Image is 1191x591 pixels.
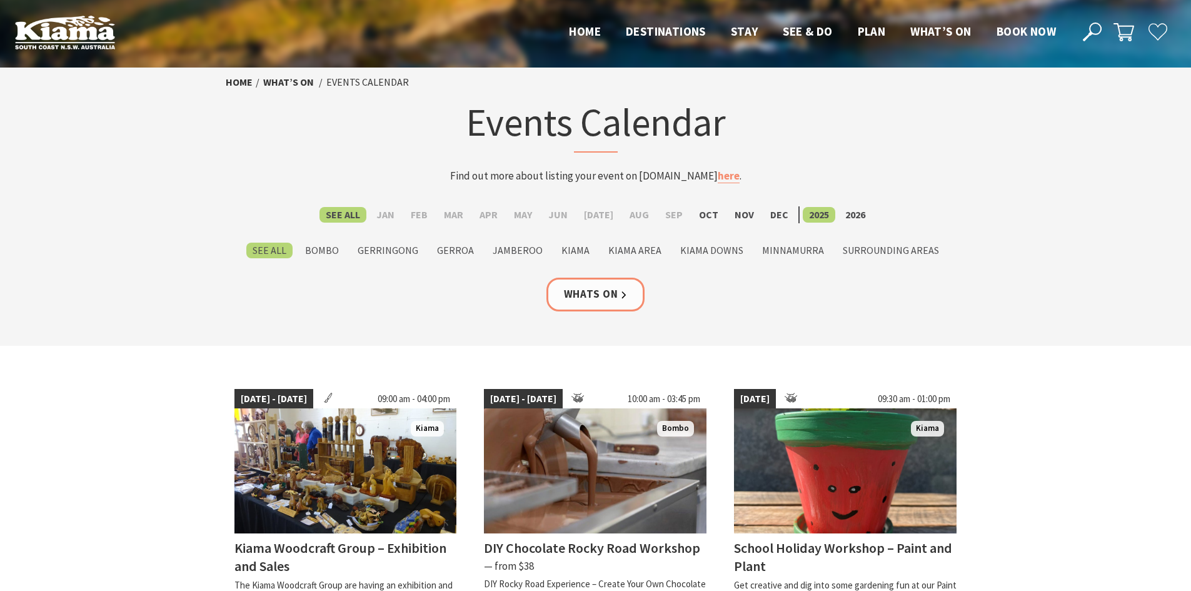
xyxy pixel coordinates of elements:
span: Book now [997,24,1056,39]
img: Plant & Pot [734,408,957,533]
span: Stay [731,24,758,39]
span: 10:00 am - 03:45 pm [621,389,706,409]
span: Kiama [911,421,944,437]
label: Kiama Downs [674,243,750,258]
label: May [508,207,538,223]
label: Jun [542,207,574,223]
span: Plan [858,24,886,39]
label: 2026 [839,207,872,223]
label: Bombo [299,243,345,258]
span: [DATE] - [DATE] [484,389,563,409]
span: What’s On [910,24,972,39]
span: 09:00 am - 04:00 pm [371,389,456,409]
span: ⁠— from $38 [484,559,534,573]
label: Surrounding Areas [837,243,945,258]
span: [DATE] - [DATE] [234,389,313,409]
label: Mar [438,207,470,223]
nav: Main Menu [556,22,1068,43]
img: The wonders of wood [234,408,457,533]
label: Aug [623,207,655,223]
label: See All [319,207,366,223]
label: Oct [693,207,725,223]
p: Find out more about listing your event on [DOMAIN_NAME] . [351,168,841,184]
label: Kiama [555,243,596,258]
label: Sep [659,207,689,223]
a: Home [226,76,253,89]
span: Kiama [411,421,444,437]
label: Feb [405,207,434,223]
a: Whats On [546,278,645,311]
span: [DATE] [734,389,776,409]
label: Kiama Area [602,243,668,258]
label: 2025 [803,207,835,223]
h4: Kiama Woodcraft Group – Exhibition and Sales [234,539,446,575]
label: Gerroa [431,243,480,258]
label: See All [246,243,293,258]
a: here [718,169,740,183]
span: Destinations [626,24,706,39]
li: Events Calendar [326,74,409,91]
span: Home [569,24,601,39]
img: Kiama Logo [15,15,115,49]
img: Chocolate Production. The Treat Factory [484,408,706,533]
h1: Events Calendar [351,97,841,153]
span: 09:30 am - 01:00 pm [872,389,957,409]
label: Jan [370,207,401,223]
label: Jamberoo [486,243,549,258]
a: What’s On [263,76,314,89]
label: Dec [764,207,795,223]
span: See & Do [783,24,832,39]
h4: School Holiday Workshop – Paint and Plant [734,539,952,575]
label: [DATE] [578,207,620,223]
h4: DIY Chocolate Rocky Road Workshop [484,539,700,557]
label: Minnamurra [756,243,830,258]
label: Apr [473,207,504,223]
label: Gerringong [351,243,425,258]
label: Nov [728,207,760,223]
span: Bombo [657,421,694,437]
